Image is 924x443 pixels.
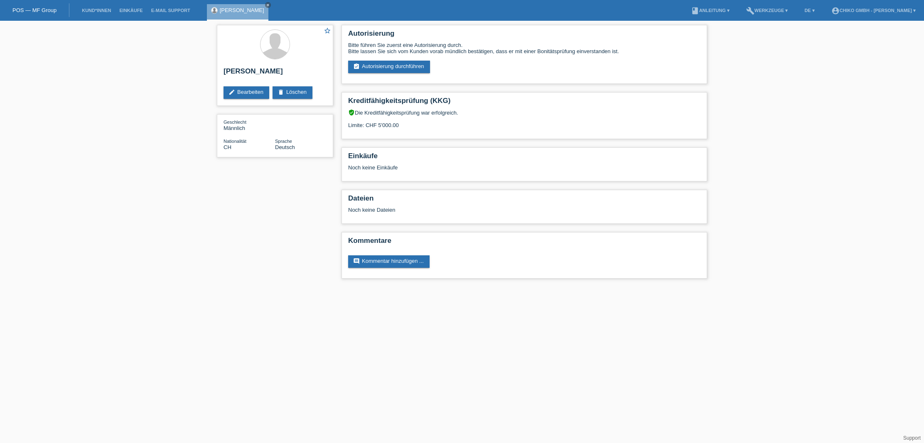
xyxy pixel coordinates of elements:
h2: Autorisierung [348,29,700,42]
a: buildWerkzeuge ▾ [742,8,792,13]
i: edit [229,89,235,95]
i: verified_user [348,109,355,116]
a: E-Mail Support [147,8,194,13]
div: Noch keine Einkäufe [348,164,700,177]
i: assignment_turned_in [353,63,360,70]
i: build [746,7,754,15]
span: Deutsch [275,144,295,150]
a: Support [903,435,921,441]
i: comment [353,258,360,264]
i: star_border [324,27,331,34]
a: editBearbeiten [224,86,269,99]
div: Bitte führen Sie zuerst eine Autorisierung durch. Bitte lassen Sie sich vom Kunden vorab mündlich... [348,42,700,54]
span: Schweiz [224,144,231,150]
a: close [265,2,271,8]
a: Kund*innen [78,8,115,13]
i: account_circle [831,7,840,15]
a: POS — MF Group [12,7,57,13]
a: deleteLöschen [273,86,312,99]
i: close [266,3,270,7]
span: Nationalität [224,139,246,144]
h2: Dateien [348,194,700,207]
a: account_circleChiko GmbH - [PERSON_NAME] ▾ [827,8,920,13]
i: book [691,7,699,15]
div: Noch keine Dateien [348,207,602,213]
a: DE ▾ [800,8,818,13]
h2: Kommentare [348,237,700,249]
a: bookAnleitung ▾ [687,8,734,13]
h2: Einkäufe [348,152,700,164]
a: assignment_turned_inAutorisierung durchführen [348,61,430,73]
span: Geschlecht [224,120,246,125]
a: commentKommentar hinzufügen ... [348,255,430,268]
i: delete [278,89,284,95]
h2: Kreditfähigkeitsprüfung (KKG) [348,97,700,109]
div: Die Kreditfähigkeitsprüfung war erfolgreich. Limite: CHF 5'000.00 [348,109,700,135]
a: Einkäufe [115,8,147,13]
a: star_border [324,27,331,36]
span: Sprache [275,139,292,144]
div: Männlich [224,119,275,131]
h2: [PERSON_NAME] [224,67,327,80]
a: [PERSON_NAME] [220,7,264,13]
